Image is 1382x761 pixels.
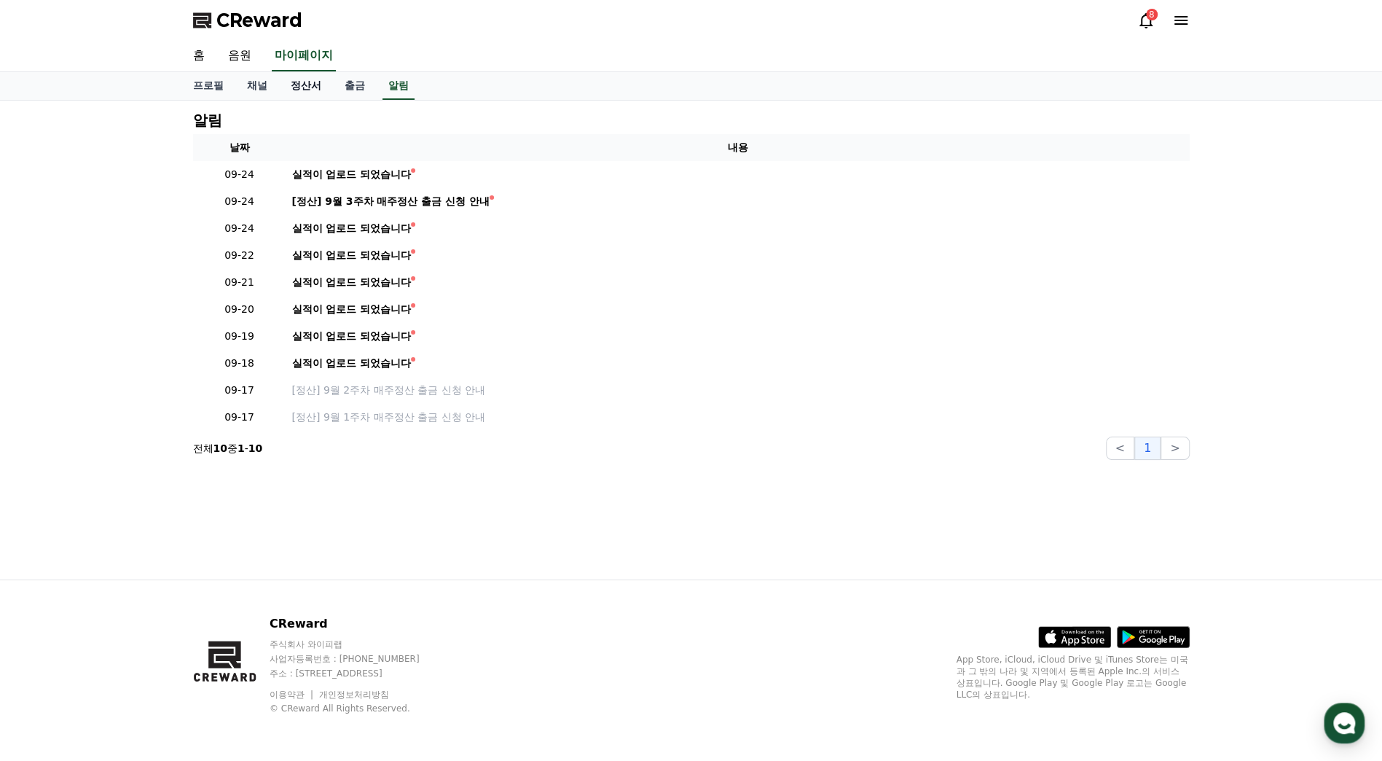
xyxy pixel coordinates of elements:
div: [정산] 9월 3주차 매주정산 출금 신청 안내 [292,194,490,209]
p: App Store, iCloud, iCloud Drive 및 iTunes Store는 미국과 그 밖의 나라 및 지역에서 등록된 Apple Inc.의 서비스 상표입니다. Goo... [957,654,1190,700]
span: CReward [216,9,302,32]
p: 09-24 [199,167,280,182]
a: [정산] 9월 3주차 매주정산 출금 신청 안내 [292,194,1184,209]
a: 실적이 업로드 되었습니다 [292,329,1184,344]
a: CReward [193,9,302,32]
span: 설정 [225,484,243,496]
div: 실적이 업로드 되었습니다 [292,302,412,317]
div: 8 [1146,9,1158,20]
span: 홈 [46,484,55,496]
p: 09-17 [199,383,280,398]
a: 프로필 [181,72,235,100]
a: 설정 [188,462,280,499]
p: 09-19 [199,329,280,344]
div: 실적이 업로드 되었습니다 [292,329,412,344]
p: 사업자등록번호 : [PHONE_NUMBER] [270,653,447,665]
button: < [1106,437,1134,460]
p: 09-22 [199,248,280,263]
div: 실적이 업로드 되었습니다 [292,167,412,182]
a: 8 [1137,12,1155,29]
strong: 1 [237,442,245,454]
th: 내용 [286,134,1190,161]
p: CReward [270,615,447,633]
div: 실적이 업로드 되었습니다 [292,221,412,236]
a: 실적이 업로드 되었습니다 [292,248,1184,263]
a: 정산서 [279,72,333,100]
a: 음원 [216,41,263,71]
a: 실적이 업로드 되었습니다 [292,302,1184,317]
a: 홈 [181,41,216,71]
a: 개인정보처리방침 [319,690,389,700]
a: 마이페이지 [272,41,336,71]
p: 09-20 [199,302,280,317]
a: 알림 [382,72,415,100]
a: 실적이 업로드 되었습니다 [292,167,1184,182]
a: [정산] 9월 1주차 매주정산 출금 신청 안내 [292,410,1184,425]
p: 전체 중 - [193,441,263,456]
h4: 알림 [193,112,222,128]
a: 출금 [333,72,377,100]
div: 실적이 업로드 되었습니다 [292,248,412,263]
p: 주식회사 와이피랩 [270,639,447,650]
p: © CReward All Rights Reserved. [270,703,447,714]
div: 실적이 업로드 되었습니다 [292,275,412,290]
a: 대화 [96,462,188,499]
div: 실적이 업로드 되었습니다 [292,356,412,371]
a: 실적이 업로드 되었습니다 [292,356,1184,371]
a: 홈 [4,462,96,499]
a: [정산] 9월 2주차 매주정산 출금 신청 안내 [292,383,1184,398]
a: 실적이 업로드 되었습니다 [292,275,1184,290]
p: 주소 : [STREET_ADDRESS] [270,668,447,679]
p: 09-21 [199,275,280,290]
strong: 10 [213,442,227,454]
th: 날짜 [193,134,286,161]
button: 1 [1134,437,1161,460]
button: > [1161,437,1189,460]
p: 09-24 [199,221,280,236]
strong: 10 [248,442,262,454]
p: 09-17 [199,410,280,425]
span: 대화 [133,485,151,496]
p: 09-24 [199,194,280,209]
a: 실적이 업로드 되었습니다 [292,221,1184,236]
a: 채널 [235,72,279,100]
p: 09-18 [199,356,280,371]
a: 이용약관 [270,690,315,700]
